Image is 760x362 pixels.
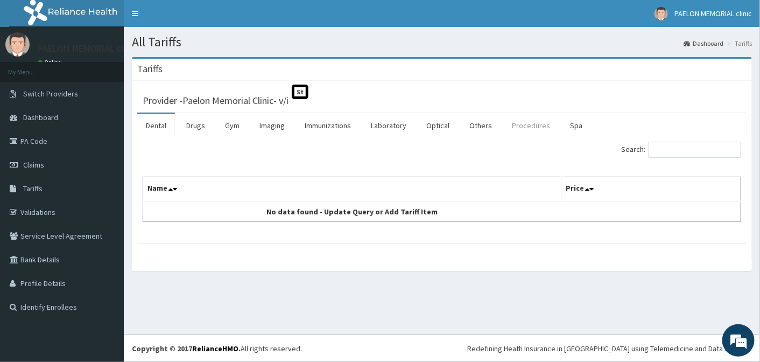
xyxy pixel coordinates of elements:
h1: All Tariffs [132,35,752,49]
h3: Provider - Paelon Memorial Clinic- v/i [143,96,288,106]
a: Gym [216,114,248,137]
span: Claims [23,160,44,170]
div: Redefining Heath Insurance in [GEOGRAPHIC_DATA] using Telemedicine and Data Science! [467,343,752,354]
a: Immunizations [296,114,360,137]
th: Price [561,177,741,202]
img: User Image [5,32,30,57]
img: User Image [655,7,668,20]
th: Name [143,177,562,202]
h3: Tariffs [137,64,163,74]
a: RelianceHMO [192,344,238,353]
span: Switch Providers [23,89,78,99]
input: Search: [649,142,741,158]
a: Online [38,59,64,66]
label: Search: [621,142,741,158]
td: No data found - Update Query or Add Tariff Item [143,201,562,222]
a: Spa [561,114,591,137]
a: Dashboard [684,39,723,48]
a: Optical [418,114,458,137]
span: PAELON MEMORIAL clinic [674,9,752,18]
a: Others [461,114,501,137]
a: Drugs [178,114,214,137]
a: Imaging [251,114,293,137]
a: Procedures [503,114,559,137]
li: Tariffs [724,39,752,48]
strong: Copyright © 2017 . [132,344,241,353]
footer: All rights reserved. [124,335,760,362]
a: Dental [137,114,175,137]
span: Tariffs [23,184,43,193]
a: Laboratory [362,114,415,137]
span: Dashboard [23,113,58,122]
p: PAELON MEMORIAL clinic [38,44,139,53]
span: St [292,85,308,99]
